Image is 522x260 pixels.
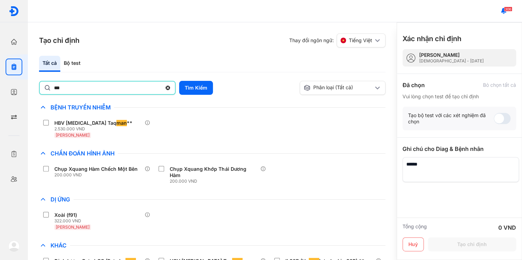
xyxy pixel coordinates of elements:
div: 200.000 VND [54,172,140,178]
div: Chụp Xquang Hàm Chếch Một Bên [54,166,138,172]
div: Xoài (f91) [54,212,77,218]
div: Bỏ chọn tất cả [483,82,516,88]
span: [PERSON_NAME] [56,224,90,230]
div: Tổng cộng [402,223,427,232]
span: Tiếng Việt [349,37,372,44]
div: Thay đổi ngôn ngữ: [289,33,385,47]
div: Vui lòng chọn test để tạo chỉ định [402,93,516,100]
span: Chẩn Đoán Hình Ảnh [47,150,118,157]
div: Chụp Xquang Khớp Thái Dương Hàm [170,166,257,178]
button: Tạo chỉ định [428,237,516,251]
h3: Xác nhận chỉ định [402,34,461,44]
button: Huỷ [402,237,424,251]
h3: Tạo chỉ định [39,36,79,45]
span: [PERSON_NAME] [56,132,90,138]
div: 2.530.000 VND [54,126,135,132]
div: 0 VND [498,223,516,232]
span: Bệnh Truyền Nhiễm [47,104,114,111]
div: Phân loại (Tất cả) [304,84,374,91]
div: 322.000 VND [54,218,92,224]
div: [DEMOGRAPHIC_DATA] - [DATE] [419,58,484,64]
img: logo [8,240,20,252]
div: Ghi chú cho Diag & Bệnh nhân [402,145,516,153]
div: Tạo bộ test với các xét nghiệm đã chọn [408,112,494,125]
img: logo [9,6,19,16]
div: 200.000 VND [170,178,260,184]
span: Khác [47,242,70,249]
div: Đã chọn [402,81,425,89]
button: Tìm Kiếm [179,81,213,95]
div: HBV [MEDICAL_DATA] Taq ** [54,120,132,126]
span: 306 [504,7,512,12]
div: [PERSON_NAME] [419,52,484,58]
div: Tất cả [39,56,60,72]
span: man [116,120,127,126]
div: Bộ test [60,56,84,72]
span: Dị Ứng [47,196,74,203]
